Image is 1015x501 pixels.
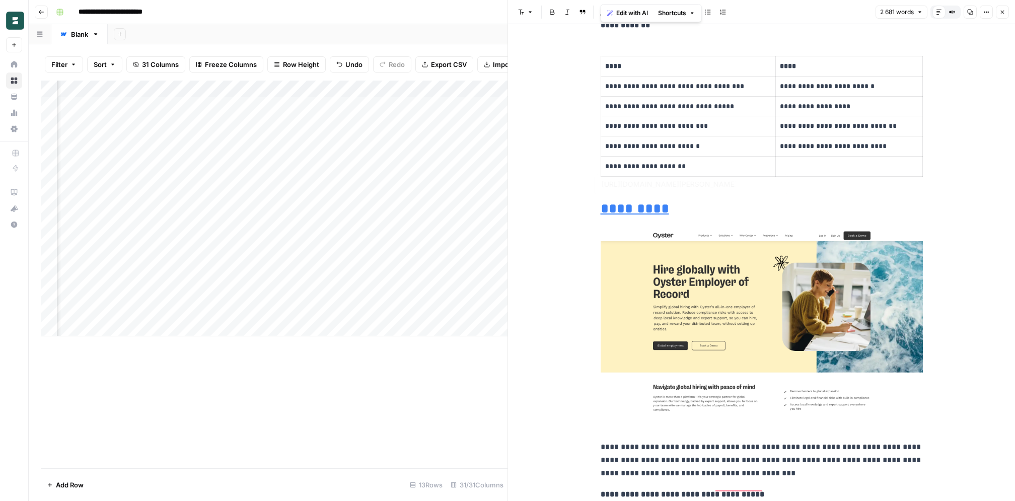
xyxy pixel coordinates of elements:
a: Settings [6,121,22,137]
div: Blank [71,29,88,39]
span: Filter [51,59,67,69]
span: Row Height [283,59,319,69]
a: Usage [6,105,22,121]
a: Home [6,56,22,73]
button: Import CSV [477,56,536,73]
button: Redo [373,56,411,73]
button: Filter [45,56,83,73]
span: Shortcuts [658,9,686,18]
button: Edit with AI [603,7,652,20]
a: Your Data [6,89,22,105]
button: Export CSV [415,56,473,73]
button: Workspace: Borderless [6,8,22,33]
span: Sort [94,59,107,69]
a: AirOps Academy [6,184,22,200]
button: 31 Columns [126,56,185,73]
span: Edit with AI [616,9,648,18]
button: Sort [87,56,122,73]
span: Import CSV [493,59,529,69]
span: 31 Columns [142,59,179,69]
div: 13 Rows [406,477,447,493]
span: 2 681 words [880,8,914,17]
span: Add Row [56,480,84,490]
button: 2 681 words [876,6,927,19]
span: Undo [345,59,362,69]
button: Row Height [267,56,326,73]
img: Borderless Logo [6,12,24,30]
div: What's new? [7,201,22,216]
button: Shortcuts [654,7,699,20]
a: Browse [6,73,22,89]
div: 31/31 Columns [447,477,507,493]
span: Redo [389,59,405,69]
button: What's new? [6,200,22,217]
span: Freeze Columns [205,59,257,69]
button: Undo [330,56,369,73]
a: Blank [51,24,108,44]
span: Export CSV [431,59,467,69]
button: Help + Support [6,217,22,233]
button: Freeze Columns [189,56,263,73]
button: Add Row [41,477,90,493]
